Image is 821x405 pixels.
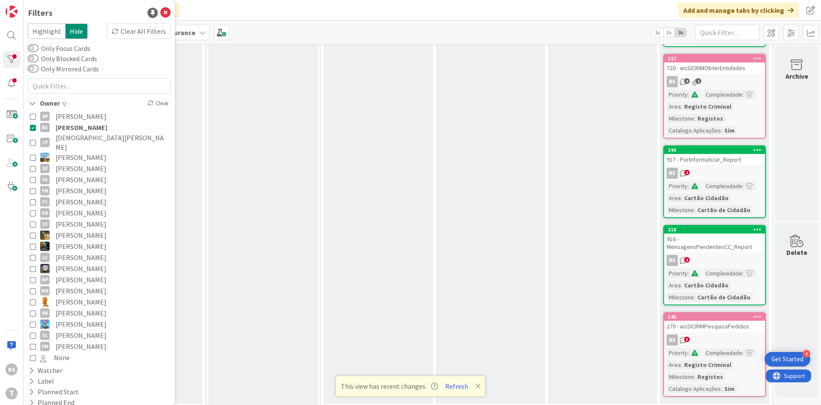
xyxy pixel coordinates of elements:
[56,152,106,163] span: [PERSON_NAME]
[56,330,106,341] span: [PERSON_NAME]
[667,372,694,381] div: Milestone
[56,111,106,122] span: [PERSON_NAME]
[40,219,50,229] div: IO
[28,6,53,19] div: Filters
[688,348,689,358] span: :
[682,102,733,111] div: Registo Criminal
[667,205,694,215] div: Milestone
[694,372,695,381] span: :
[56,219,106,230] span: [PERSON_NAME]
[40,297,50,307] img: RL
[28,387,80,397] div: Planned Start
[18,1,39,12] span: Support
[667,281,681,290] div: Area
[30,341,168,352] button: VM [PERSON_NAME]
[30,252,168,263] button: LC [PERSON_NAME]
[146,98,171,109] div: Clear
[40,264,50,273] img: LS
[30,122,168,133] button: BS [PERSON_NAME]
[721,126,722,135] span: :
[664,234,765,252] div: 916 - MensagensPendentesCC_Report
[703,181,742,191] div: Complexidade
[682,193,731,203] div: Cartão Cidadão
[6,364,18,375] div: BS
[56,285,106,296] span: [PERSON_NAME]
[667,384,721,393] div: Catalogo Aplicações
[30,307,168,319] button: RB [PERSON_NAME]
[765,352,810,367] div: Open Get Started checklist, remaining modules: 4
[721,384,722,393] span: :
[40,331,50,340] div: SL
[28,78,171,94] input: Quick Filter...
[667,181,688,191] div: Priority
[664,55,765,62] div: 157
[56,133,168,152] span: [DEMOGRAPHIC_DATA][PERSON_NAME]
[442,381,471,392] button: Refresh
[40,138,50,147] div: CP
[30,111,168,122] button: AP [PERSON_NAME]
[722,126,737,135] div: Sim
[28,65,38,73] button: Only Mirrored Cards
[695,205,753,215] div: Cartão de Cidadão
[695,25,759,40] input: Quick Filter...
[682,281,731,290] div: Cartão Cidadão
[40,275,50,284] div: MP
[65,24,88,39] span: Hide
[28,376,55,387] div: Label
[30,263,168,274] button: LS [PERSON_NAME]
[30,133,168,152] button: CP [DEMOGRAPHIC_DATA][PERSON_NAME]
[664,168,765,179] div: BS
[40,253,50,262] div: LC
[664,321,765,332] div: 270 - wsSICRIMPesquisaPedidos
[675,28,686,37] span: 3x
[695,372,725,381] div: Registos
[742,269,744,278] span: :
[667,360,681,370] div: Area
[771,355,803,364] div: Get Started
[664,226,765,234] div: 218
[30,330,168,341] button: SL [PERSON_NAME]
[667,348,688,358] div: Priority
[684,257,690,263] span: 2
[56,174,106,185] span: [PERSON_NAME]
[694,293,695,302] span: :
[742,348,744,358] span: :
[40,319,50,329] img: SF
[56,241,106,252] span: [PERSON_NAME]
[803,350,810,358] div: 4
[667,293,694,302] div: Milestone
[28,24,65,39] span: Highlight
[56,207,106,219] span: [PERSON_NAME]
[667,102,681,111] div: Area
[56,252,106,263] span: [PERSON_NAME]
[30,319,168,330] button: SF [PERSON_NAME]
[56,230,106,241] span: [PERSON_NAME]
[30,296,168,307] button: RL [PERSON_NAME]
[722,384,737,393] div: Sim
[668,314,765,320] div: 145
[30,196,168,207] button: FC [PERSON_NAME]
[664,313,765,332] div: 145270 - wsSICRIMPesquisaPedidos
[681,281,682,290] span: :
[40,242,50,251] img: JC
[28,43,90,53] label: Only Focus Cards
[40,342,50,351] div: VM
[664,55,765,74] div: 157720 - wsSICRIMObterEntidades
[40,186,50,195] div: FM
[56,341,106,352] span: [PERSON_NAME]
[694,114,695,123] span: :
[30,163,168,174] button: DF [PERSON_NAME]
[40,175,50,184] div: FA
[667,193,681,203] div: Area
[695,114,725,123] div: Registos
[668,147,765,153] div: 290
[681,360,682,370] span: :
[667,168,678,179] div: BS
[786,247,807,257] div: Delete
[684,170,690,175] span: 2
[56,163,106,174] span: [PERSON_NAME]
[664,255,765,266] div: BS
[664,146,765,154] div: 290
[30,174,168,185] button: FA [PERSON_NAME]
[684,78,690,84] span: 4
